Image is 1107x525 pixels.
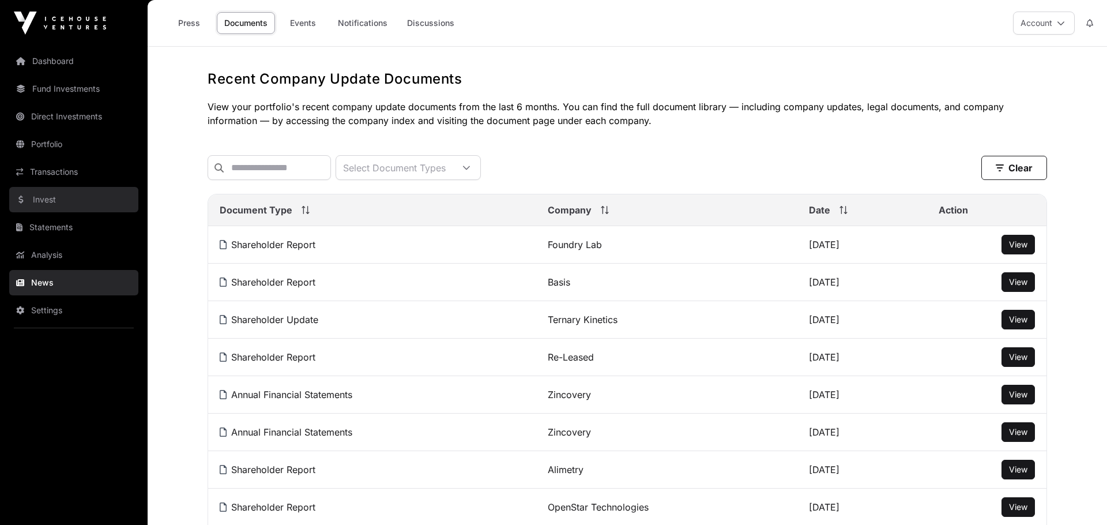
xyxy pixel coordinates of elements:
a: Zincovery [548,389,591,400]
a: Shareholder Report [220,501,315,513]
span: View [1009,502,1027,512]
button: Clear [981,156,1047,180]
span: View [1009,427,1027,437]
span: View [1009,352,1027,362]
div: Select Document Types [336,156,453,179]
a: Press [166,12,212,34]
span: Company [548,203,592,217]
span: View [1009,277,1027,287]
span: Document Type [220,203,292,217]
button: View [1001,460,1035,479]
a: Notifications [330,12,395,34]
td: [DATE] [797,414,927,451]
button: View [1001,385,1035,404]
a: View [1009,276,1027,288]
td: [DATE] [797,226,927,264]
a: View [1009,389,1027,400]
button: View [1001,347,1035,367]
button: View [1001,310,1035,329]
a: Re-Leased [548,351,594,363]
a: Portfolio [9,132,138,157]
p: View your portfolio's recent company update documents from the last 6 months. You can find the fu... [208,100,1047,127]
a: Shareholder Report [220,276,315,288]
a: Shareholder Report [220,464,315,475]
a: Annual Financial Statements [220,389,352,400]
a: Dashboard [9,48,138,74]
a: Direct Investments [9,104,138,129]
button: Account [1013,12,1075,35]
a: Settings [9,298,138,323]
a: View [1009,351,1027,363]
button: View [1001,497,1035,517]
a: Shareholder Report [220,239,315,250]
td: [DATE] [797,264,927,301]
a: Ternary Kinetics [548,314,617,325]
h1: Recent Company Update Documents [208,70,1047,88]
a: OpenStar Technologies [548,501,649,513]
a: Fund Investments [9,76,138,102]
a: Statements [9,215,138,240]
span: View [1009,239,1027,249]
iframe: Chat Widget [1049,470,1107,525]
a: Invest [9,187,138,212]
a: View [1009,426,1027,438]
button: View [1001,422,1035,442]
a: News [9,270,138,295]
td: [DATE] [797,451,927,489]
span: Action [939,203,968,217]
a: Foundry Lab [548,239,602,250]
a: Analysis [9,242,138,268]
a: View [1009,464,1027,475]
a: View [1009,314,1027,325]
td: [DATE] [797,339,927,376]
span: Date [809,203,830,217]
button: View [1001,272,1035,292]
a: Alimetry [548,464,583,475]
a: Transactions [9,159,138,185]
a: Basis [548,276,570,288]
td: [DATE] [797,301,927,339]
a: Discussions [400,12,462,34]
a: Events [280,12,326,34]
a: Documents [217,12,275,34]
button: View [1001,235,1035,254]
a: View [1009,501,1027,513]
a: Shareholder Update [220,314,318,325]
img: Icehouse Ventures Logo [14,12,106,35]
a: View [1009,239,1027,250]
span: View [1009,314,1027,324]
span: View [1009,389,1027,399]
a: Zincovery [548,426,591,438]
td: [DATE] [797,376,927,414]
a: Annual Financial Statements [220,426,352,438]
a: Shareholder Report [220,351,315,363]
span: View [1009,464,1027,474]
